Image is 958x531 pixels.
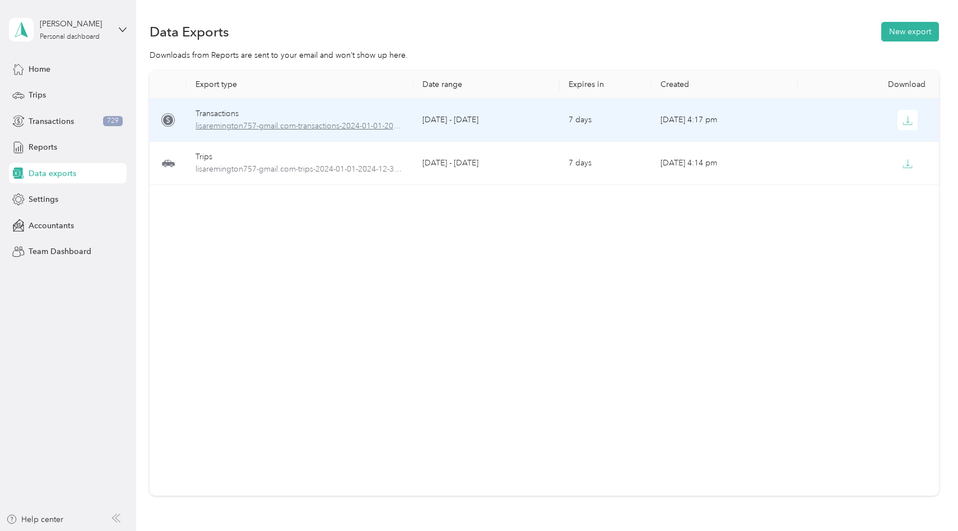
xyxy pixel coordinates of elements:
th: Created [652,71,798,99]
td: [DATE] 4:14 pm [652,142,798,185]
span: Data exports [29,168,76,179]
span: Accountants [29,220,74,232]
div: Download [807,80,935,89]
span: Home [29,63,50,75]
iframe: Everlance-gr Chat Button Frame [895,468,958,531]
div: Trips [196,151,404,163]
span: lisaremington757-gmail.com-transactions-2024-01-01-2024-12-31.csv [196,120,404,132]
td: 7 days [560,99,651,142]
span: Settings [29,193,58,205]
span: Reports [29,141,57,153]
th: Export type [187,71,413,99]
th: Date range [413,71,560,99]
td: [DATE] - [DATE] [413,99,560,142]
td: [DATE] 4:17 pm [652,99,798,142]
div: Downloads from Reports are sent to your email and won’t show up here. [150,49,938,61]
div: [PERSON_NAME] [40,18,110,30]
th: Expires in [560,71,651,99]
button: New export [881,22,939,41]
div: Personal dashboard [40,34,100,40]
td: [DATE] - [DATE] [413,142,560,185]
button: Help center [6,514,63,525]
span: Team Dashboard [29,246,91,257]
span: lisaremington757-gmail.com-trips-2024-01-01-2024-12-31.csv [196,163,404,176]
div: Transactions [196,108,404,120]
span: 729 [103,116,123,126]
span: Transactions [29,116,74,127]
h1: Data Exports [150,26,229,38]
td: 7 days [560,142,651,185]
span: Trips [29,89,46,101]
